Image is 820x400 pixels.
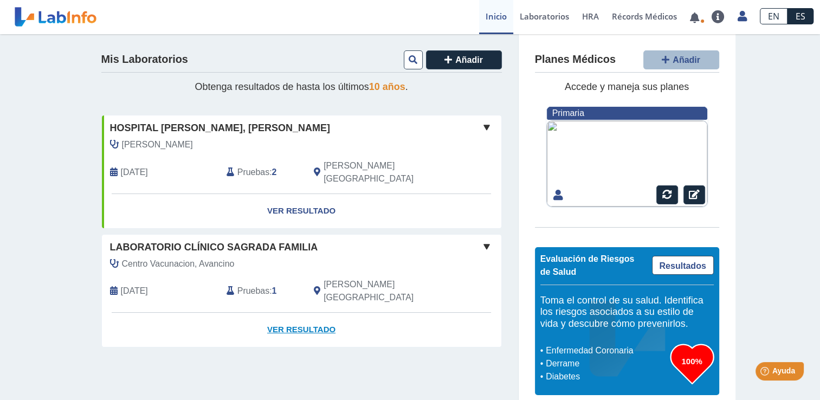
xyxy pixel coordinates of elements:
[121,166,148,179] span: 2024-06-29
[110,121,330,136] span: Hospital [PERSON_NAME], [PERSON_NAME]
[272,286,277,295] b: 1
[543,370,670,383] li: Diabetes
[218,278,306,304] div: :
[426,50,502,69] button: Añadir
[673,55,700,64] span: Añadir
[122,138,193,151] span: Borrero, Samuel
[237,285,269,298] span: Pruebas
[760,8,787,24] a: EN
[121,285,148,298] span: 2025-08-25
[565,81,689,92] span: Accede y maneja sus planes
[218,159,306,185] div: :
[724,358,808,388] iframe: Help widget launcher
[787,8,813,24] a: ES
[102,313,501,347] a: Ver Resultado
[324,159,443,185] span: Ponce, PR
[552,108,584,118] span: Primaria
[543,357,670,370] li: Derrame
[101,53,188,66] h4: Mis Laboratorios
[102,194,501,228] a: Ver Resultado
[122,257,235,270] span: Centro Vacunacion, Avancino
[324,278,443,304] span: Villalba, PR
[272,167,277,177] b: 2
[643,50,719,69] button: Añadir
[535,53,616,66] h4: Planes Médicos
[540,254,635,276] span: Evaluación de Riesgos de Salud
[652,256,714,275] a: Resultados
[195,81,408,92] span: Obtenga resultados de hasta los últimos .
[455,55,483,64] span: Añadir
[540,295,714,330] h5: Toma el control de su salud. Identifica los riesgos asociados a su estilo de vida y descubre cómo...
[110,240,318,255] span: Laboratorio Clínico Sagrada Familia
[670,354,714,368] h3: 100%
[369,81,405,92] span: 10 años
[543,344,670,357] li: Enfermedad Coronaria
[582,11,599,22] span: HRA
[237,166,269,179] span: Pruebas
